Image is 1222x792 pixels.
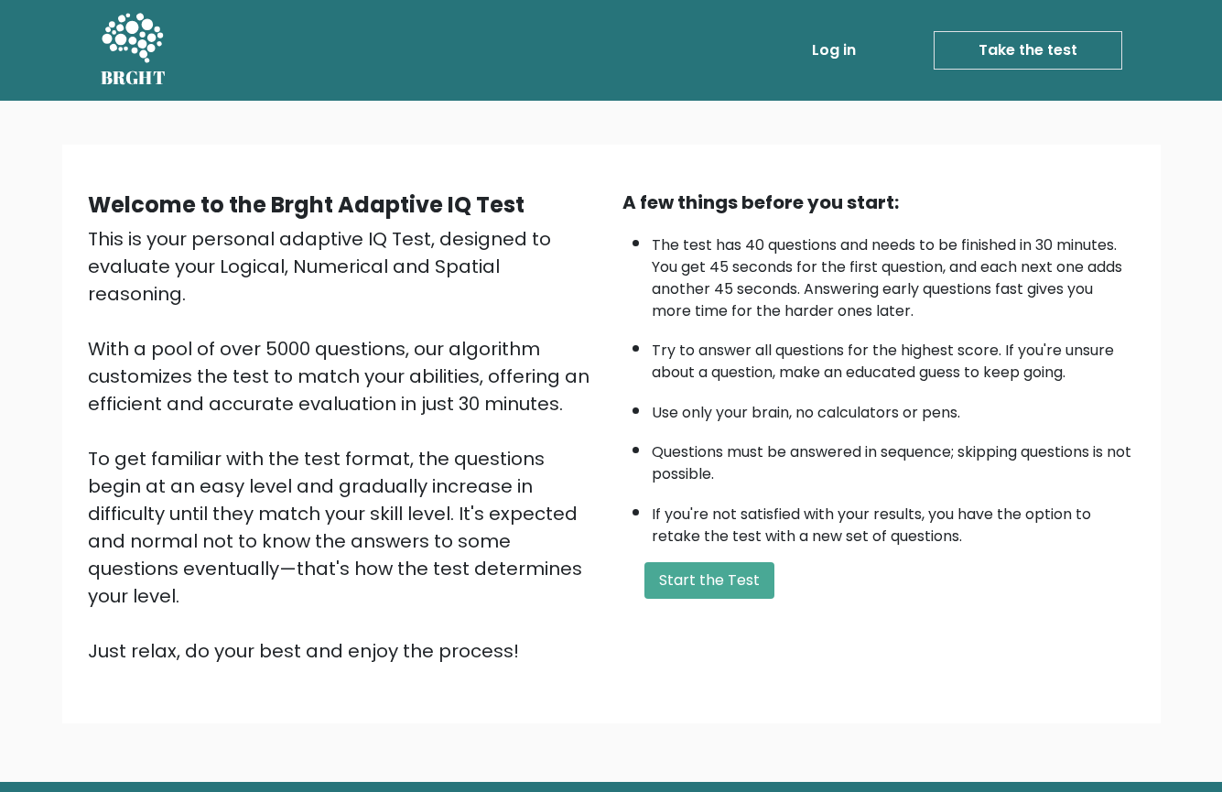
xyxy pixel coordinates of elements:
[805,32,863,69] a: Log in
[652,393,1135,424] li: Use only your brain, no calculators or pens.
[101,7,167,93] a: BRGHT
[88,225,600,665] div: This is your personal adaptive IQ Test, designed to evaluate your Logical, Numerical and Spatial ...
[652,225,1135,322] li: The test has 40 questions and needs to be finished in 30 minutes. You get 45 seconds for the firs...
[652,331,1135,384] li: Try to answer all questions for the highest score. If you're unsure about a question, make an edu...
[622,189,1135,216] div: A few things before you start:
[101,67,167,89] h5: BRGHT
[934,31,1122,70] a: Take the test
[652,494,1135,548] li: If you're not satisfied with your results, you have the option to retake the test with a new set ...
[652,432,1135,485] li: Questions must be answered in sequence; skipping questions is not possible.
[88,190,524,220] b: Welcome to the Brght Adaptive IQ Test
[644,562,774,599] button: Start the Test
